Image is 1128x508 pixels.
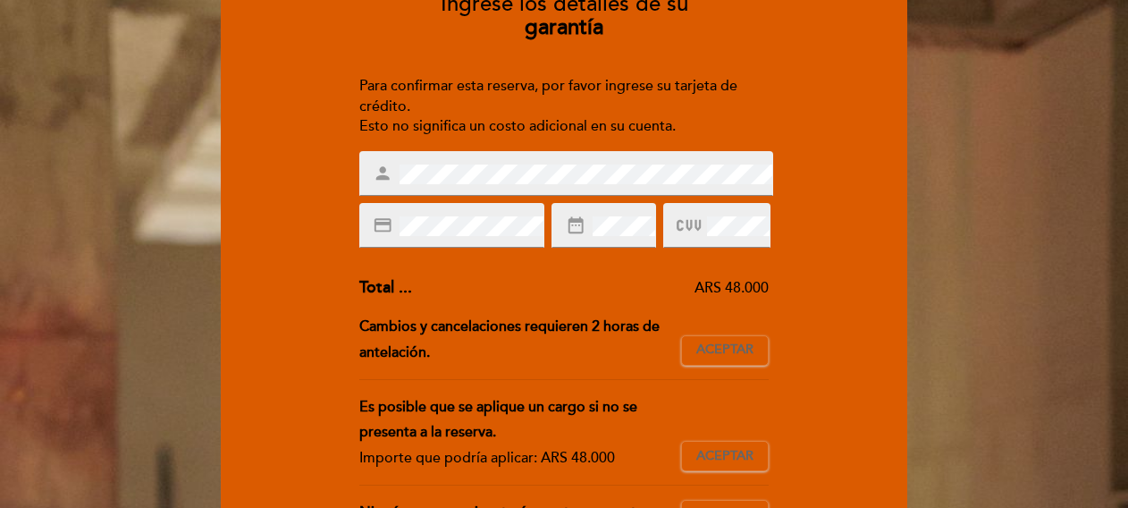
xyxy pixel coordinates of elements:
[681,441,769,471] button: Aceptar
[359,314,682,366] div: Cambios y cancelaciones requieren 2 horas de antelación.
[373,164,392,183] i: person
[359,394,668,446] div: Es posible que se aplique un cargo si no se presenta a la reserva.
[681,335,769,366] button: Aceptar
[359,76,770,138] div: Para confirmar esta reserva, por favor ingrese su tarjeta de crédito. Esto no significa un costo ...
[525,14,603,40] b: garantía
[359,277,412,297] span: Total ...
[696,447,753,466] span: Aceptar
[373,216,392,235] i: credit_card
[696,341,753,360] span: Aceptar
[412,278,770,299] div: ARS 48.000
[359,445,668,471] div: Importe que podría aplicar: ARS 48.000
[566,216,585,235] i: date_range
